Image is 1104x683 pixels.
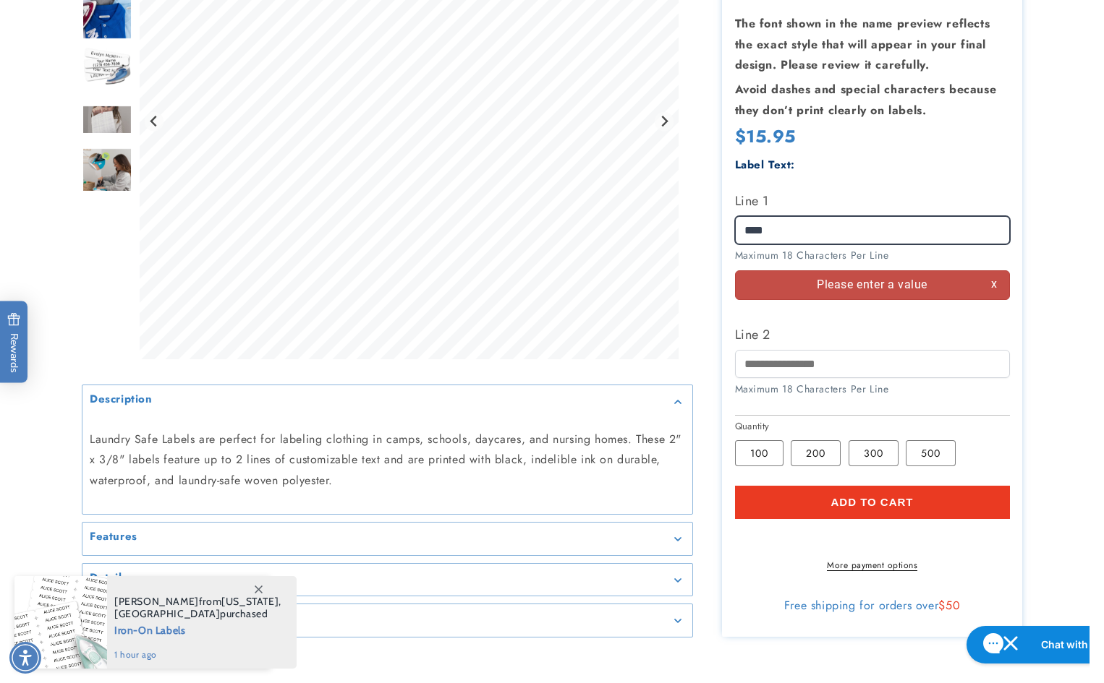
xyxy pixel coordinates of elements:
button: Go to last slide [145,112,164,132]
label: 300 [849,440,899,466]
span: Rewards [7,312,21,372]
div: Maximum 18 Characters Per Line [735,249,1010,264]
label: Line 2 [735,323,1010,346]
div: Maximum 18 Characters Per Line [735,382,1010,398]
summary: Inclusive assortment [82,604,692,637]
summary: Description [82,385,692,418]
label: 100 [735,440,784,466]
iframe: Gorgias live chat messenger [959,621,1090,669]
div: Accessibility Menu [9,642,41,674]
label: 500 [906,440,956,466]
strong: The font shown in the name preview reflects the exact style that will appear in your final design... [735,15,990,74]
div: Go to slide 6 [82,147,132,198]
button: Add to cart [735,486,1010,519]
div: Please enter a value [735,271,1010,301]
span: [US_STATE] [221,595,279,608]
h2: Description [90,392,153,407]
img: Iron-on name labels with an iron [82,42,132,93]
span: 1 hour ago [114,648,281,661]
span: from , purchased [114,596,281,620]
strong: Avoid dashes and special characters because they don’t print clearly on labels. [735,82,997,119]
div: Free shipping for orders over [735,598,1010,613]
summary: Features [82,523,692,555]
div: Go to slide 4 [82,42,132,93]
button: Gorgias live chat [7,5,160,43]
span: Iron-On Labels [114,620,281,638]
h2: Features [90,530,137,544]
span: 50 [946,597,960,614]
img: null [82,105,132,134]
p: Laundry Safe Labels are perfect for labeling clothing in camps, schools, daycares, and nursing ho... [90,429,685,491]
span: Add to cart [831,496,913,509]
a: More payment options [735,559,1010,572]
summary: Details [82,564,692,596]
label: 200 [791,440,841,466]
span: $ [938,597,946,614]
span: [GEOGRAPHIC_DATA] [114,607,220,620]
h2: Chat with us [82,17,143,31]
label: Label Text: [735,157,796,173]
legend: Quantity [735,420,771,434]
button: Next slide [655,112,674,132]
span: $15.95 [735,125,797,147]
label: Line 1 [735,189,1010,212]
div: Go to slide 5 [82,95,132,145]
iframe: Sign Up via Text for Offers [12,567,183,611]
img: Iron-On Labels - Label Land [82,147,132,198]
